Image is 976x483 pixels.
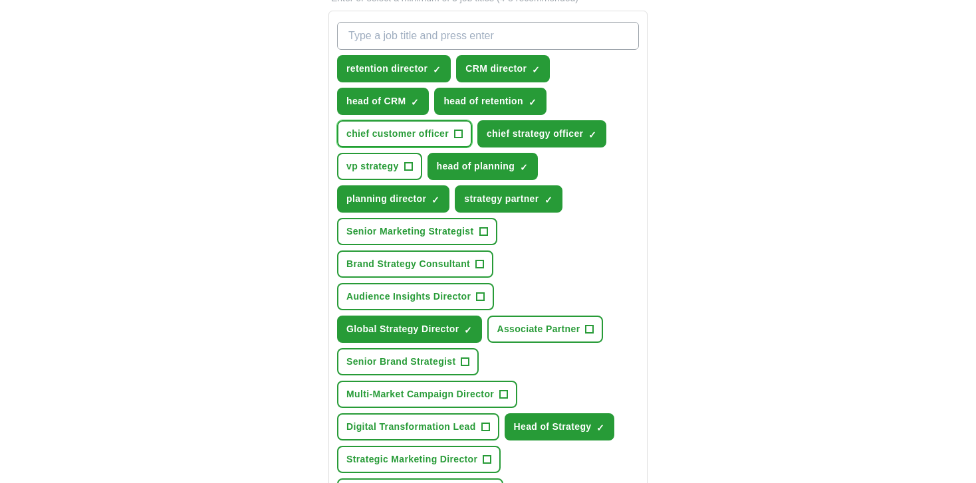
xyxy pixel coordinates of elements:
[487,127,583,141] span: chief strategy officer
[437,159,515,173] span: head of planning
[346,322,459,336] span: Global Strategy Director
[337,348,479,375] button: Senior Brand Strategist
[337,446,501,473] button: Strategic Marketing Director
[514,420,592,434] span: Head of Strategy
[346,94,406,108] span: head of CRM
[443,94,523,108] span: head of retention
[433,64,441,75] span: ✓
[346,452,477,466] span: Strategic Marketing Director
[337,22,639,50] input: Type a job title and press enter
[455,185,562,213] button: strategy partner✓
[337,413,499,440] button: Digital Transformation Lead
[337,88,429,115] button: head of CRM✓
[545,195,552,205] span: ✓
[337,250,493,278] button: Brand Strategy Consultant
[346,387,494,401] span: Multi-Market Campaign Director
[427,153,539,180] button: head of planning✓
[337,185,449,213] button: planning director✓
[464,325,472,336] span: ✓
[337,55,451,82] button: retention director✓
[497,322,580,336] span: Associate Partner
[337,218,497,245] button: Senior Marketing Strategist
[346,355,455,369] span: Senior Brand Strategist
[346,257,470,271] span: Brand Strategy Consultant
[529,97,537,108] span: ✓
[346,192,426,206] span: planning director
[505,413,615,440] button: Head of Strategy✓
[346,290,471,304] span: Audience Insights Director
[346,127,449,141] span: chief customer officer
[337,120,472,147] button: chief customer officer
[346,225,474,239] span: Senior Marketing Strategist
[596,423,604,433] span: ✓
[337,381,517,408] button: Multi-Market Campaign Director
[431,195,439,205] span: ✓
[411,97,419,108] span: ✓
[346,420,476,434] span: Digital Transformation Lead
[477,120,606,147] button: chief strategy officer✓
[434,88,547,115] button: head of retention✓
[337,283,494,310] button: Audience Insights Director
[337,316,482,343] button: Global Strategy Director✓
[464,192,539,206] span: strategy partner
[346,62,427,76] span: retention director
[588,130,596,140] span: ✓
[532,64,540,75] span: ✓
[465,62,527,76] span: CRM director
[520,162,528,173] span: ✓
[487,316,603,343] button: Associate Partner
[337,153,422,180] button: vp strategy
[346,159,399,173] span: vp strategy
[456,55,550,82] button: CRM director✓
